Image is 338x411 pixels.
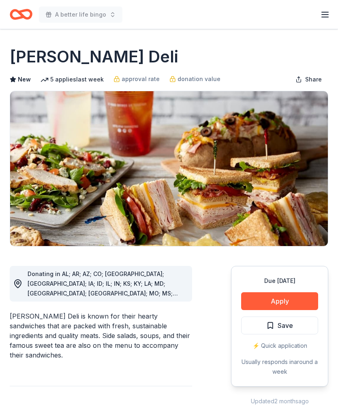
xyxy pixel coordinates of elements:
[169,74,220,84] a: donation value
[241,357,318,377] div: Usually responds in around a week
[39,6,122,23] button: A better life bingo
[18,75,31,84] span: New
[241,292,318,310] button: Apply
[241,276,318,286] div: Due [DATE]
[278,320,293,331] span: Save
[113,74,160,84] a: approval rate
[10,45,178,68] h1: [PERSON_NAME] Deli
[10,91,328,246] img: Image for McAlister's Deli
[178,74,220,84] span: donation value
[289,71,328,88] button: Share
[55,10,106,19] span: A better life bingo
[41,75,104,84] div: 5 applies last week
[241,317,318,334] button: Save
[305,75,322,84] span: Share
[231,396,328,406] div: Updated 2 months ago
[10,311,192,360] div: [PERSON_NAME] Deli is known for their hearty sandwiches that are packed with fresh, sustainable i...
[241,341,318,351] div: ⚡️ Quick application
[10,5,32,24] a: Home
[122,74,160,84] span: approval rate
[28,270,178,326] span: Donating in AL; AR; AZ; CO; [GEOGRAPHIC_DATA]; [GEOGRAPHIC_DATA]; IA; ID; IL; IN; KS; KY; LA; MD;...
